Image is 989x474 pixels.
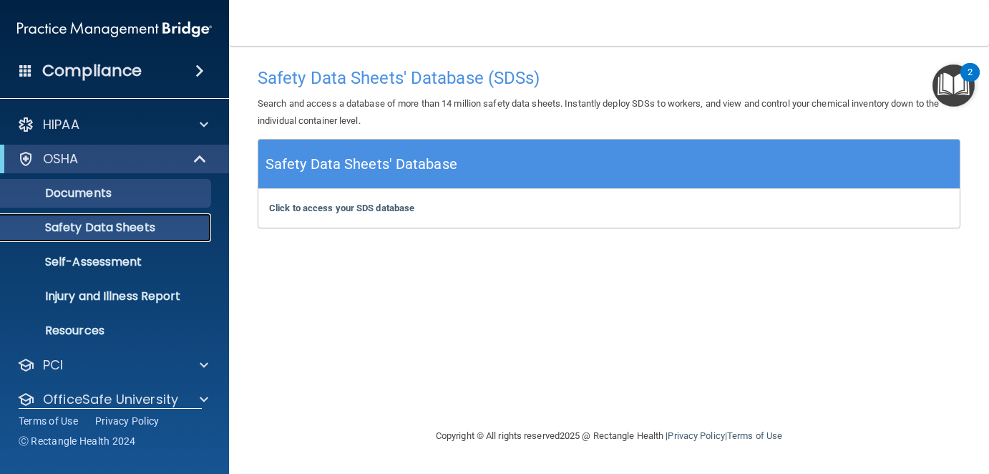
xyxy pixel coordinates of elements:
[269,203,414,213] a: Click to access your SDS database
[17,391,208,408] a: OfficeSafe University
[9,221,205,235] p: Safety Data Sheets
[17,357,208,374] a: PCI
[668,430,724,441] a: Privacy Policy
[19,414,78,428] a: Terms of Use
[9,289,205,304] p: Injury and Illness Report
[9,324,205,338] p: Resources
[932,64,975,107] button: Open Resource Center, 2 new notifications
[95,414,160,428] a: Privacy Policy
[348,413,870,459] div: Copyright © All rights reserved 2025 @ Rectangle Health | |
[43,357,63,374] p: PCI
[19,434,136,448] span: Ⓒ Rectangle Health 2024
[265,152,457,177] h5: Safety Data Sheets' Database
[43,391,178,408] p: OfficeSafe University
[17,150,208,168] a: OSHA
[43,116,79,133] p: HIPAA
[43,150,79,168] p: OSHA
[727,430,782,441] a: Terms of Use
[42,61,142,81] h4: Compliance
[258,69,960,87] h4: Safety Data Sheets' Database (SDSs)
[17,15,212,44] img: PMB logo
[258,95,960,130] p: Search and access a database of more than 14 million safety data sheets. Instantly deploy SDSs to...
[9,186,205,200] p: Documents
[968,72,973,91] div: 2
[9,255,205,269] p: Self-Assessment
[17,116,208,133] a: HIPAA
